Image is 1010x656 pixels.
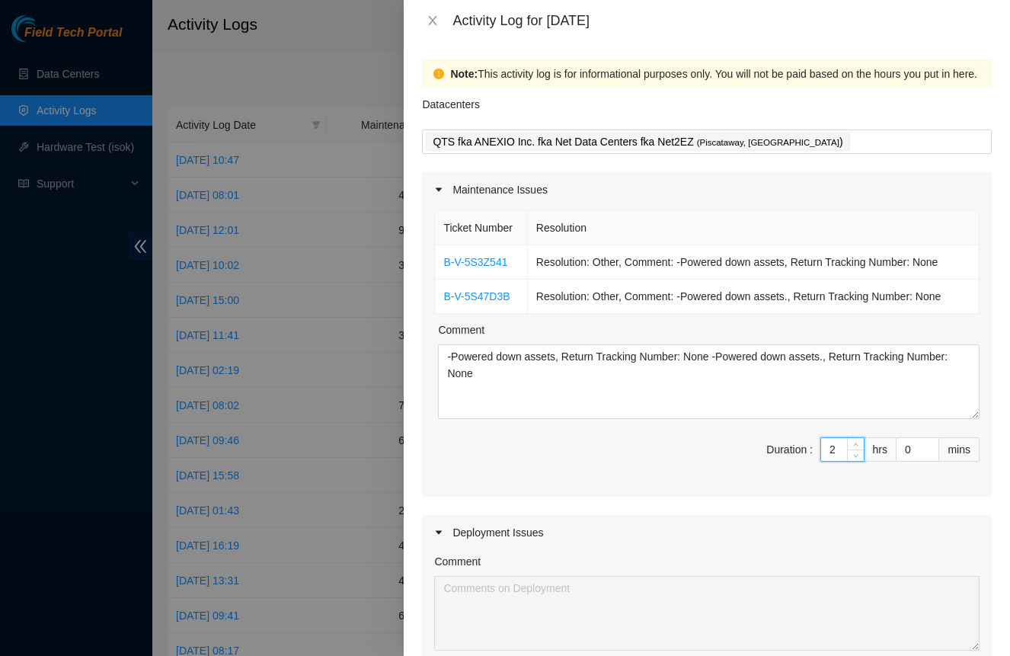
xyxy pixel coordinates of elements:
[847,438,864,450] span: Increase Value
[528,211,980,245] th: Resolution
[766,441,813,458] div: Duration :
[852,451,861,460] span: down
[435,211,527,245] th: Ticket Number
[528,245,980,280] td: Resolution: Other, Comment: -Powered down assets, Return Tracking Number: None
[443,256,507,268] a: B-V-5S3Z541
[697,138,839,147] span: ( Piscataway, [GEOGRAPHIC_DATA]
[433,133,842,151] p: QTS fka ANEXIO Inc. fka Net Data Centers fka Net2EZ )
[434,528,443,537] span: caret-right
[528,280,980,314] td: Resolution: Other, Comment: -Powered down assets., Return Tracking Number: None
[452,12,992,29] div: Activity Log for [DATE]
[438,344,980,419] textarea: Comment
[939,437,980,462] div: mins
[422,88,479,113] p: Datacenters
[427,14,439,27] span: close
[852,440,861,450] span: up
[865,437,897,462] div: hrs
[433,69,444,79] span: exclamation-circle
[438,322,484,338] label: Comment
[450,66,478,82] strong: Note:
[443,290,510,302] a: B-V-5S47D3B
[434,185,443,194] span: caret-right
[422,14,443,28] button: Close
[422,172,992,207] div: Maintenance Issues
[434,576,980,651] textarea: Comment
[422,515,992,550] div: Deployment Issues
[434,553,481,570] label: Comment
[847,450,864,461] span: Decrease Value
